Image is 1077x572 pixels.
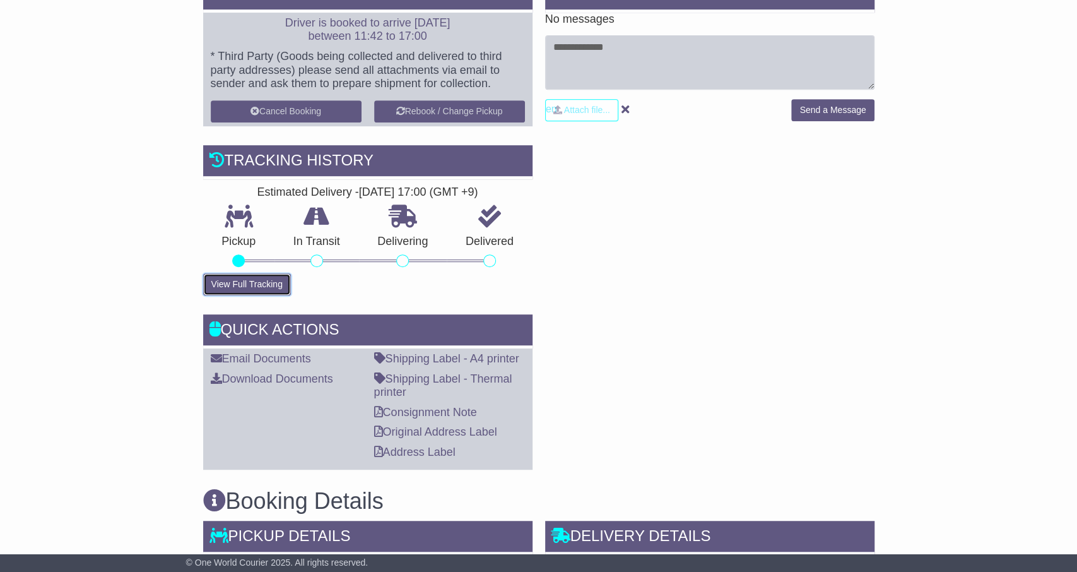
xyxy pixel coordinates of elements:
[374,426,497,438] a: Original Address Label
[203,273,291,295] button: View Full Tracking
[203,489,874,514] h3: Booking Details
[545,13,874,27] p: No messages
[211,372,333,385] a: Download Documents
[374,446,456,458] a: Address Label
[374,372,512,399] a: Shipping Label - Thermal printer
[203,314,533,349] div: Quick Actions
[211,50,525,91] p: * Third Party (Goods being collected and delivered to third party addresses) please send all atta...
[203,186,533,200] div: Estimated Delivery -
[374,352,519,365] a: Shipping Label - A4 printer
[203,145,533,179] div: Tracking history
[211,100,362,122] button: Cancel Booking
[791,99,874,121] button: Send a Message
[359,186,478,200] div: [DATE] 17:00 (GMT +9)
[374,100,525,122] button: Rebook / Change Pickup
[186,557,368,568] span: © One World Courier 2025. All rights reserved.
[203,235,275,249] p: Pickup
[545,521,874,555] div: Delivery Details
[359,235,447,249] p: Delivering
[211,16,525,44] p: Driver is booked to arrive [DATE] between 11:42 to 17:00
[447,235,533,249] p: Delivered
[203,521,533,555] div: Pickup Details
[274,235,359,249] p: In Transit
[374,406,477,419] a: Consignment Note
[211,352,311,365] a: Email Documents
